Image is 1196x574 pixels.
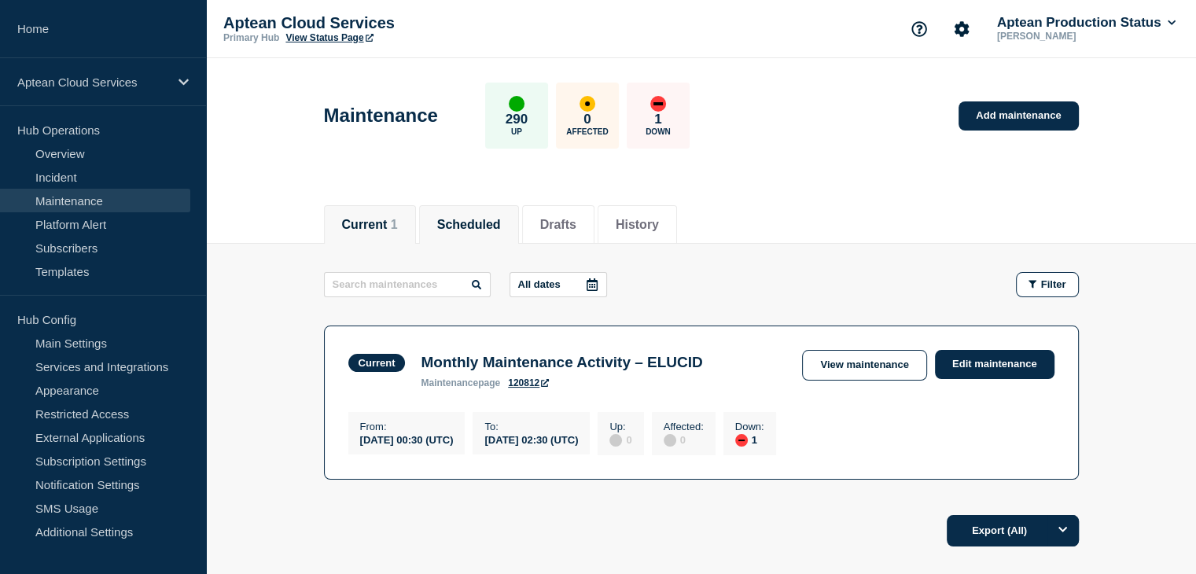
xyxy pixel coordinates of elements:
[510,272,607,297] button: All dates
[735,434,748,447] div: down
[802,350,926,381] a: View maintenance
[285,32,373,43] a: View Status Page
[391,218,398,231] span: 1
[609,434,622,447] div: disabled
[1016,272,1079,297] button: Filter
[324,105,438,127] h1: Maintenance
[484,421,578,432] p: To :
[540,218,576,232] button: Drafts
[583,112,591,127] p: 0
[580,96,595,112] div: affected
[947,515,1079,546] button: Export (All)
[994,15,1179,31] button: Aptean Production Status
[484,432,578,446] div: [DATE] 02:30 (UTC)
[509,96,524,112] div: up
[1041,278,1066,290] span: Filter
[903,13,936,46] button: Support
[421,377,478,388] span: maintenance
[223,14,538,32] p: Aptean Cloud Services
[1047,515,1079,546] button: Options
[360,421,454,432] p: From :
[935,350,1054,379] a: Edit maintenance
[609,432,631,447] div: 0
[421,354,702,371] h3: Monthly Maintenance Activity – ELUCID
[223,32,279,43] p: Primary Hub
[437,218,501,232] button: Scheduled
[994,31,1157,42] p: [PERSON_NAME]
[359,357,396,369] div: Current
[506,112,528,127] p: 290
[959,101,1078,131] a: Add maintenance
[616,218,659,232] button: History
[566,127,608,136] p: Affected
[735,432,764,447] div: 1
[324,272,491,297] input: Search maintenances
[518,278,561,290] p: All dates
[646,127,671,136] p: Down
[421,377,500,388] p: page
[511,127,522,136] p: Up
[360,432,454,446] div: [DATE] 00:30 (UTC)
[664,421,704,432] p: Affected :
[664,434,676,447] div: disabled
[508,377,549,388] a: 120812
[945,13,978,46] button: Account settings
[654,112,661,127] p: 1
[609,421,631,432] p: Up :
[650,96,666,112] div: down
[342,218,398,232] button: Current 1
[735,421,764,432] p: Down :
[664,432,704,447] div: 0
[17,75,168,89] p: Aptean Cloud Services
